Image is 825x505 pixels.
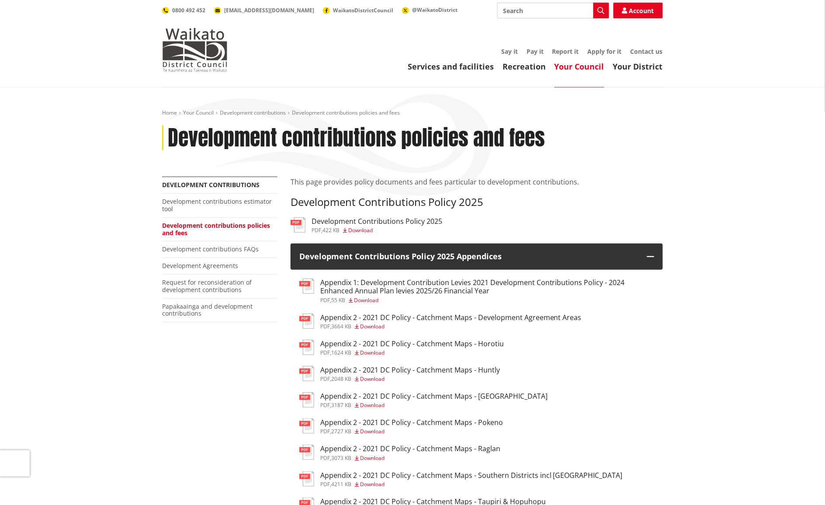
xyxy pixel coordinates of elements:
a: Your District [613,61,663,72]
a: Development Contributions Policy 2025 pdf,422 KB Download [291,217,442,233]
a: Contact us [631,47,663,56]
a: Appendix 1: Development Contribution Levies 2021 Development Contributions Policy - 2024 Enhanced... [299,279,654,303]
span: pdf [320,375,330,383]
img: document-pdf.svg [291,217,305,233]
img: document-pdf.svg [299,313,314,329]
a: Development contributions [162,181,260,189]
a: Appendix 2 - 2021 DC Policy - Catchment Maps - Huntly pdf,2048 KB Download [299,366,500,382]
img: document-pdf.svg [299,279,314,294]
a: Your Council [183,109,214,116]
div: , [320,403,548,408]
span: 2727 KB [331,428,351,435]
span: 4211 KB [331,481,351,488]
div: , [320,482,623,487]
a: Recreation [503,61,546,72]
a: Services and facilities [408,61,494,72]
span: [EMAIL_ADDRESS][DOMAIN_NAME] [224,7,314,14]
h3: Appendix 2 - 2021 DC Policy - Catchment Maps - Huntly [320,366,500,374]
span: pdf [320,481,330,488]
span: Download [360,401,385,409]
span: Download [360,375,385,383]
h3: Development Contributions Policy 2025 [291,196,663,209]
h3: Appendix 2 - 2021 DC Policy - Catchment Maps - Raglan [320,445,500,453]
a: Appendix 2 - 2021 DC Policy - Catchment Maps - Development Agreement Areas pdf,3664 KB Download [299,313,582,329]
a: Appendix 2 - 2021 DC Policy - Catchment Maps - Southern Districts incl [GEOGRAPHIC_DATA] pdf,4211... [299,471,623,487]
span: Download [348,226,373,234]
img: Waikato District Council - Te Kaunihera aa Takiwaa o Waikato [162,28,228,72]
img: document-pdf.svg [299,340,314,355]
span: pdf [320,323,330,330]
nav: breadcrumb [162,109,663,117]
span: @WaikatoDistrict [412,6,458,14]
input: Search input [497,3,609,18]
a: Request for reconsideration of development contributions [162,278,252,294]
span: Download [360,323,385,330]
span: 0800 492 452 [172,7,205,14]
h3: Development Contributions Policy 2025 [312,217,442,226]
a: Appendix 2 - 2021 DC Policy - Catchment Maps - [GEOGRAPHIC_DATA] pdf,3187 KB Download [299,392,548,408]
a: Appendix 2 - 2021 DC Policy - Catchment Maps - Pokeno pdf,2727 KB Download [299,418,503,434]
div: , [320,429,503,434]
a: Home [162,109,177,116]
h3: Appendix 2 - 2021 DC Policy - Catchment Maps - Horotiu [320,340,504,348]
a: Development contributions estimator tool [162,197,272,213]
span: 3664 KB [331,323,351,330]
span: pdf [320,296,330,304]
img: document-pdf.svg [299,366,314,381]
h3: Appendix 1: Development Contribution Levies 2021 Development Contributions Policy - 2024 Enhanced... [320,279,654,295]
span: 2048 KB [331,375,351,383]
span: Download [360,349,385,356]
h1: Development contributions policies and fees [168,125,545,151]
h3: Appendix 2 - 2021 DC Policy - Catchment Maps - [GEOGRAPHIC_DATA] [320,392,548,401]
span: Download [354,296,378,304]
span: 3073 KB [331,454,351,462]
span: 3187 KB [331,401,351,409]
a: Your Council [555,61,604,72]
img: document-pdf.svg [299,392,314,407]
span: Download [360,428,385,435]
h3: Appendix 2 - 2021 DC Policy - Catchment Maps - Southern Districts incl [GEOGRAPHIC_DATA] [320,471,623,480]
img: document-pdf.svg [299,418,314,434]
span: pdf [312,226,321,234]
span: pdf [320,401,330,409]
a: Development contributions [220,109,286,116]
span: pdf [320,349,330,356]
span: 422 KB [322,226,340,234]
span: 55 KB [331,296,345,304]
a: Say it [501,47,518,56]
a: Development contributions FAQs [162,245,259,253]
h3: Development Contributions Policy 2025 Appendices [299,252,638,261]
a: Development Agreements [162,261,238,270]
a: @WaikatoDistrict [402,6,458,14]
div: , [312,228,442,233]
a: [EMAIL_ADDRESS][DOMAIN_NAME] [214,7,314,14]
span: Download [360,481,385,488]
p: This page provides policy documents and fees particular to development contributions. [291,177,663,187]
div: , [320,456,500,461]
a: Development contributions policies and fees [162,221,270,237]
h3: Appendix 2 - 2021 DC Policy - Catchment Maps - Development Agreement Areas [320,313,582,322]
h3: Appendix 2 - 2021 DC Policy - Catchment Maps - Pokeno [320,418,503,427]
a: Papakaainga and development contributions [162,302,253,318]
div: , [320,350,504,355]
a: 0800 492 452 [162,7,205,14]
span: 1624 KB [331,349,351,356]
img: document-pdf.svg [299,471,314,487]
a: Account [614,3,663,18]
button: Development Contributions Policy 2025 Appendices [291,244,663,270]
span: WaikatoDistrictCouncil [333,7,393,14]
a: Pay it [527,47,544,56]
div: , [320,376,500,382]
a: WaikatoDistrictCouncil [323,7,393,14]
a: Appendix 2 - 2021 DC Policy - Catchment Maps - Horotiu pdf,1624 KB Download [299,340,504,355]
img: document-pdf.svg [299,445,314,460]
span: Development contributions policies and fees [292,109,400,116]
a: Report it [552,47,579,56]
a: Apply for it [588,47,622,56]
span: Download [360,454,385,462]
div: , [320,298,654,303]
div: , [320,324,582,329]
span: pdf [320,428,330,435]
span: pdf [320,454,330,462]
a: Appendix 2 - 2021 DC Policy - Catchment Maps - Raglan pdf,3073 KB Download [299,445,500,460]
